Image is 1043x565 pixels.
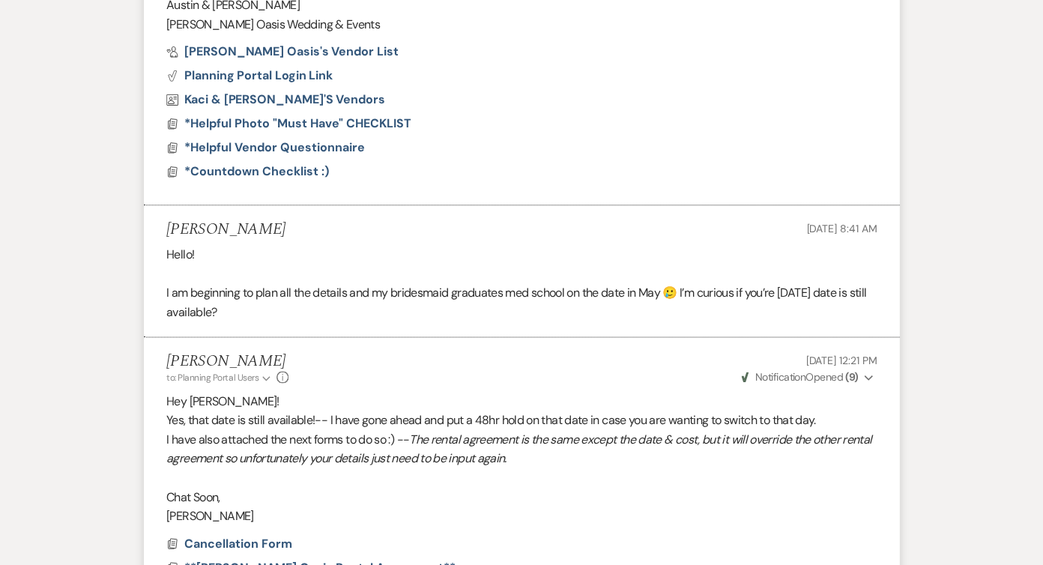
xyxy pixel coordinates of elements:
p: Hello! [166,245,877,265]
a: [PERSON_NAME] Oasis's Vendor List [166,46,398,58]
button: to: Planning Portal Users [166,371,273,384]
span: [DATE] 12:21 PM [805,354,877,367]
p: Chat Soon, [166,487,877,507]
p: Yes, that date is still available!-- I have gone ahead and put a 48hr hold on that date in case y... [166,410,877,429]
h5: [PERSON_NAME] [166,352,288,371]
button: NotificationOpened (9) [739,369,877,385]
span: Opened [741,370,858,384]
p: I have also attached the next forms to do so :) -- [166,429,877,468]
p: I am beginning to plan all the details and my bridesmaid graduates med school on the date in May ... [166,283,877,321]
button: *Countdown Checklist :) [184,163,333,181]
button: *Helpful Vendor Questionnaire [184,139,369,157]
strong: ( 9 ) [845,370,858,384]
a: Kaci & [PERSON_NAME]'s Vendors [166,94,385,106]
span: Cancellation Form [184,535,292,551]
span: Kaci & [PERSON_NAME]'s Vendors [184,91,385,107]
h5: [PERSON_NAME] [166,220,285,239]
span: *Countdown Checklist :) [184,163,329,179]
button: Planning Portal Login Link [166,70,333,82]
button: Cancellation Form [184,534,296,552]
button: *Helpful Photo "Must Have" CHECKLIST [184,115,415,133]
span: *Helpful Photo "Must Have" CHECKLIST [184,115,411,131]
span: Notification [755,370,805,384]
p: Hey [PERSON_NAME]! [166,391,877,411]
span: Planning Portal Login Link [184,67,333,83]
span: to: Planning Portal Users [166,372,259,384]
span: [DATE] 8:41 AM [806,222,877,235]
p: [PERSON_NAME] Oasis Wedding & Events [166,15,877,34]
span: *Helpful Vendor Questionnaire [184,139,365,155]
p: [PERSON_NAME] [166,506,877,525]
span: [PERSON_NAME] Oasis's Vendor List [184,43,398,59]
em: The rental agreement is the same except the date & cost, but it will override the other rental ag... [166,431,871,466]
